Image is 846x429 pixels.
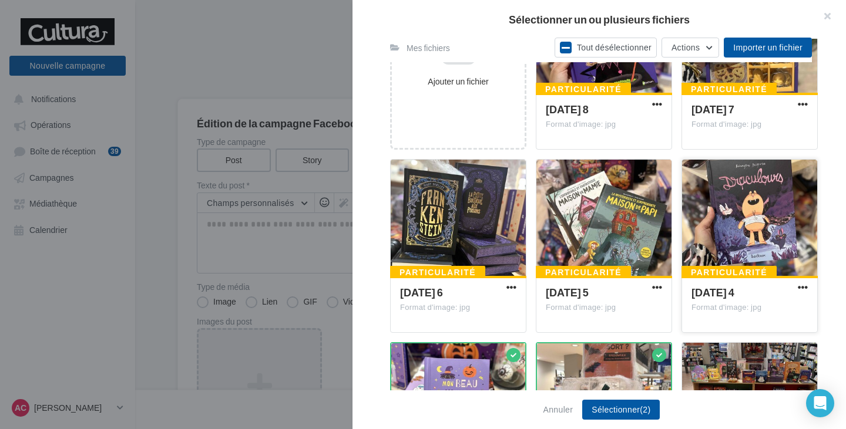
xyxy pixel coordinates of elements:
[407,42,450,54] div: Mes fichiers
[371,14,827,25] h2: Sélectionner un ou plusieurs fichiers
[546,103,589,116] span: halloween 8
[806,389,834,417] div: Open Intercom Messenger
[536,83,631,96] div: Particularité
[691,119,808,130] div: Format d'image: jpg
[546,286,589,299] span: halloween 5
[390,266,485,279] div: Particularité
[724,38,812,58] button: Importer un fichier
[546,119,662,130] div: Format d'image: jpg
[640,404,650,414] span: (2)
[536,266,631,279] div: Particularité
[662,38,719,58] button: Actions
[397,76,520,87] div: Ajouter un fichier
[546,302,662,313] div: Format d'image: jpg
[681,83,777,96] div: Particularité
[691,286,734,299] span: halloween 4
[681,266,777,279] div: Particularité
[691,103,734,116] span: halloween 7
[672,42,700,52] span: Actions
[539,403,578,417] button: Annuler
[691,302,808,313] div: Format d'image: jpg
[733,42,803,52] span: Importer un fichier
[400,302,516,313] div: Format d'image: jpg
[555,38,657,58] button: Tout désélectionner
[400,286,443,299] span: halloween 6
[582,400,660,420] button: Sélectionner(2)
